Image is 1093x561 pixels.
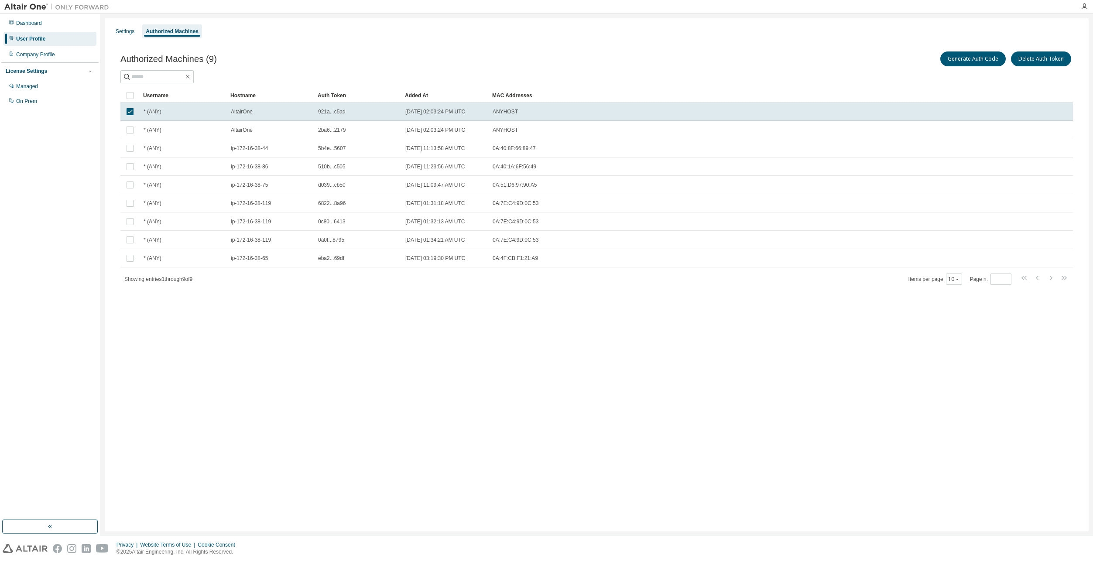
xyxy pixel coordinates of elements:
span: * (ANY) [144,218,161,225]
span: [DATE] 03:19:30 PM UTC [405,255,465,262]
span: ip-172-16-38-119 [231,236,271,243]
div: Added At [405,89,485,103]
span: 510b...c505 [318,163,346,170]
span: ip-172-16-38-75 [231,181,268,188]
span: ip-172-16-38-65 [231,255,268,262]
span: ANYHOST [493,127,518,133]
div: Authorized Machines [146,28,199,35]
span: * (ANY) [144,163,161,170]
span: eba2...69df [318,255,344,262]
button: 10 [948,276,960,283]
span: 0A:7E:C4:9D:0C:53 [493,236,538,243]
div: Cookie Consent [198,541,240,548]
span: * (ANY) [144,108,161,115]
span: d039...cb50 [318,181,346,188]
button: Delete Auth Token [1011,51,1071,66]
span: [DATE] 01:34:21 AM UTC [405,236,465,243]
span: 0A:40:8F:66:89:47 [493,145,536,152]
span: 0A:40:1A:6F:56:49 [493,163,536,170]
span: [DATE] 02:03:24 PM UTC [405,127,465,133]
span: 0A:51:D6:97:90:A5 [493,181,537,188]
div: Username [143,89,223,103]
img: facebook.svg [53,544,62,553]
span: * (ANY) [144,127,161,133]
span: AltairOne [231,127,253,133]
span: ip-172-16-38-44 [231,145,268,152]
span: [DATE] 02:03:24 PM UTC [405,108,465,115]
p: © 2025 Altair Engineering, Inc. All Rights Reserved. [116,548,240,556]
span: ip-172-16-38-86 [231,163,268,170]
img: instagram.svg [67,544,76,553]
span: [DATE] 01:32:13 AM UTC [405,218,465,225]
div: License Settings [6,68,47,75]
div: Auth Token [318,89,398,103]
img: linkedin.svg [82,544,91,553]
span: ip-172-16-38-119 [231,200,271,207]
div: Settings [116,28,134,35]
span: Page n. [970,274,1011,285]
div: On Prem [16,98,37,105]
span: 921a...c5ad [318,108,346,115]
div: Hostname [230,89,311,103]
span: 5b4e...5607 [318,145,346,152]
span: * (ANY) [144,236,161,243]
span: Items per page [908,274,962,285]
span: * (ANY) [144,145,161,152]
img: Altair One [4,3,113,11]
span: 0c80...6413 [318,218,346,225]
div: Company Profile [16,51,55,58]
span: AltairOne [231,108,253,115]
span: 0A:7E:C4:9D:0C:53 [493,200,538,207]
div: Privacy [116,541,140,548]
span: [DATE] 11:09:47 AM UTC [405,181,465,188]
span: Showing entries 1 through 9 of 9 [124,276,192,282]
span: 6822...8a96 [318,200,346,207]
div: Website Terms of Use [140,541,198,548]
span: ANYHOST [493,108,518,115]
span: [DATE] 11:13:58 AM UTC [405,145,465,152]
span: * (ANY) [144,255,161,262]
button: Generate Auth Code [940,51,1006,66]
div: MAC Addresses [492,89,981,103]
span: * (ANY) [144,200,161,207]
div: Dashboard [16,20,42,27]
span: 0a0f...8795 [318,236,344,243]
span: * (ANY) [144,181,161,188]
div: Managed [16,83,38,90]
span: 0A:7E:C4:9D:0C:53 [493,218,538,225]
span: 2ba6...2179 [318,127,346,133]
img: altair_logo.svg [3,544,48,553]
div: User Profile [16,35,45,42]
span: 0A:4F:CB:F1:21:A9 [493,255,538,262]
span: ip-172-16-38-119 [231,218,271,225]
span: Authorized Machines (9) [120,54,217,64]
span: [DATE] 01:31:18 AM UTC [405,200,465,207]
img: youtube.svg [96,544,109,553]
span: [DATE] 11:23:56 AM UTC [405,163,465,170]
